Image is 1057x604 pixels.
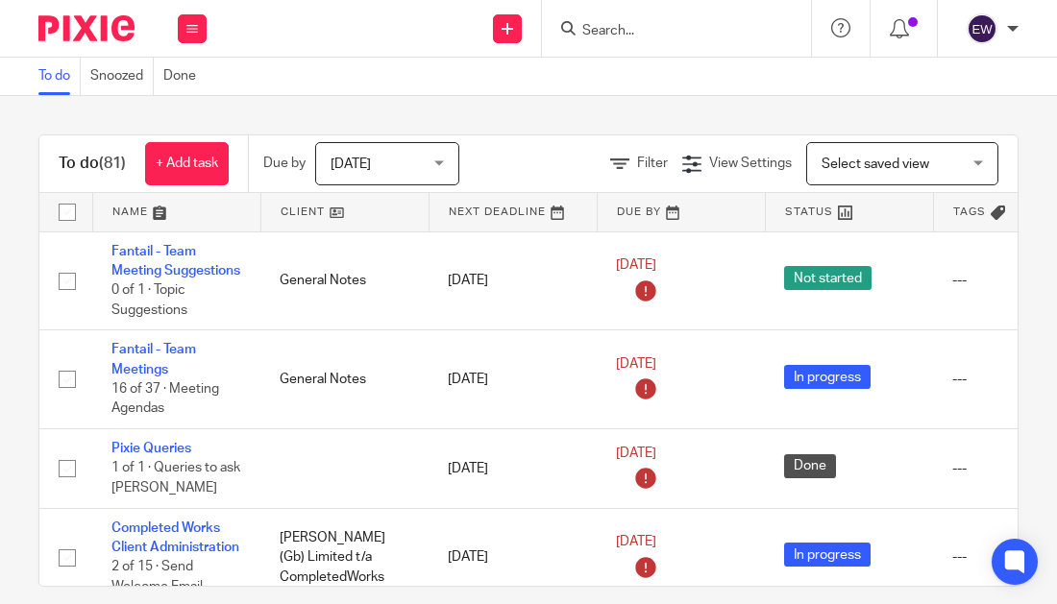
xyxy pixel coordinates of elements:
span: 0 of 1 · Topic Suggestions [111,283,187,317]
a: Done [163,58,206,95]
span: [DATE] [616,447,656,460]
input: Search [580,23,753,40]
span: 1 of 1 · Queries to ask [PERSON_NAME] [111,462,240,495]
span: [DATE] [616,357,656,371]
span: [DATE] [616,535,656,548]
td: [DATE] [429,330,597,429]
td: [DATE] [429,231,597,330]
span: View Settings [709,157,792,170]
a: Fantail - Team Meetings [111,343,196,375]
span: 2 of 15 · Send Welcome Email [111,560,203,593]
span: (81) [99,156,126,171]
p: Due by [263,154,306,173]
span: 16 of 37 · Meeting Agendas [111,382,219,416]
img: svg%3E [967,13,997,44]
span: Tags [953,206,986,217]
a: Pixie Queries [111,442,191,455]
a: + Add task [145,142,229,185]
span: Not started [784,266,872,290]
span: In progress [784,543,871,567]
td: General Notes [260,231,429,330]
td: [DATE] [429,429,597,508]
span: Done [784,454,836,478]
span: [DATE] [616,258,656,272]
span: Filter [637,157,668,170]
span: In progress [784,365,871,389]
span: [DATE] [331,157,371,171]
a: Completed Works Client Administration [111,521,239,554]
td: General Notes [260,330,429,429]
span: Select saved view [822,157,929,171]
img: Pixie [38,15,135,41]
a: Fantail - Team Meeting Suggestions [111,245,240,278]
a: Snoozed [90,58,154,95]
h1: To do [59,154,126,174]
a: To do [38,58,81,95]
